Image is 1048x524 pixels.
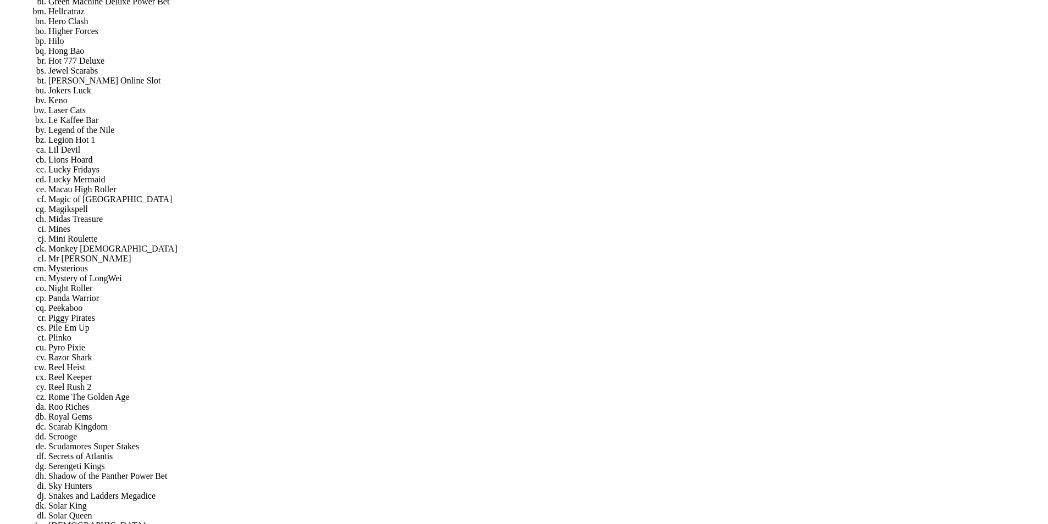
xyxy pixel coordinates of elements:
li: Sky Hunters [48,481,1044,491]
li: Peekaboo [48,303,1044,313]
li: Razor Shark [48,353,1044,363]
li: Snakes and Ladders Megadice [48,491,1044,501]
li: Mini Roulette [48,234,1044,244]
li: Panda Warrior [48,293,1044,303]
li: Solar Queen [48,511,1044,521]
li: Mystery of LongWei [48,274,1044,283]
li: Hero Clash [48,16,1044,26]
li: Piggy Pirates [48,313,1044,323]
li: Reel Rush 2 [48,382,1044,392]
li: Reel Keeper [48,372,1044,382]
li: Reel Heist [48,363,1044,372]
li: Plinko [48,333,1044,343]
li: Lucky Mermaid [48,175,1044,185]
li: Pyro Pixie [48,343,1044,353]
li: Legend of the Nile [48,125,1044,135]
li: Roo Riches [48,402,1044,412]
li: Midas Treasure [48,214,1044,224]
li: Pile Em Up [48,323,1044,333]
li: Royal Gems [48,412,1044,422]
li: Lucky Fridays [48,165,1044,175]
li: Lions Hoard [48,155,1044,165]
li: Scrooge [48,432,1044,442]
li: Scarab Kingdom [48,422,1044,432]
li: Legion Hot 1 [48,135,1044,145]
li: Lil Devil [48,145,1044,155]
li: Jokers Luck [48,86,1044,96]
li: Secrets of Atlantis [48,451,1044,461]
li: Shadow of the Panther Power Bet [48,471,1044,481]
li: Hilo [48,36,1044,46]
li: Monkey [DEMOGRAPHIC_DATA] [48,244,1044,254]
li: Higher Forces [48,26,1044,36]
li: Mysterious [48,264,1044,274]
li: Rome The Golden Age [48,392,1044,402]
li: Hong Bao [48,46,1044,56]
li: Night Roller [48,283,1044,293]
li: Magikspell [48,204,1044,214]
li: Serengeti Kings [48,461,1044,471]
li: Solar King [48,501,1044,511]
li: Hellcatraz [48,7,1044,16]
li: Macau High Roller [48,185,1044,194]
li: Scudamores Super Stakes [48,442,1044,451]
li: Laser Cats [48,105,1044,115]
li: Magic of [GEOGRAPHIC_DATA] [48,194,1044,204]
li: Mines [48,224,1044,234]
li: Hot 777 Deluxe [48,56,1044,66]
li: Keno [48,96,1044,105]
li: Jewel Scarabs [48,66,1044,76]
li: [PERSON_NAME] Online Slot [48,76,1044,86]
li: Mr [PERSON_NAME] [48,254,1044,264]
li: Le Kaffee Bar [48,115,1044,125]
